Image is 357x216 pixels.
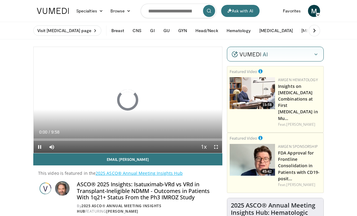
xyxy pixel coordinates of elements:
[38,170,218,176] p: This video is featured in the
[278,77,318,82] a: Amgen Hematology
[286,122,315,127] a: [PERSON_NAME]
[160,25,173,37] button: GU
[308,5,320,17] a: M
[221,5,260,17] button: Ask with AI
[51,130,59,135] span: 9:58
[49,130,50,135] span: /
[260,169,273,174] span: 45:42
[230,144,275,176] img: 0487cae3-be8e-480d-8894-c5ed9a1cba93.png.150x105_q85_crop-smart_upscale.png
[37,8,69,14] img: VuMedi Logo
[232,51,267,57] img: vumedi-ai-logo.v2.svg
[107,5,135,17] a: Browse
[230,135,257,141] small: Featured Video
[96,170,183,176] a: 2025 ASCO® Annual Meeting Insights Hub
[141,4,216,18] input: Search topics, interventions
[108,25,128,37] button: Breast
[55,181,70,196] img: Avatar
[256,25,296,37] button: [MEDICAL_DATA]
[278,182,321,188] div: Feat.
[146,25,158,37] button: GI
[38,181,53,196] img: 2025 ASCO® Annual Meeting Insights Hub
[279,5,304,17] a: Favorites
[192,25,222,37] button: Head/Neck
[278,122,321,127] div: Feat.
[223,25,255,37] button: Hematology
[77,203,161,214] a: 2025 ASCO® Annual Meeting Insights Hub
[34,47,222,153] video-js: Video Player
[77,203,218,214] div: By FEATURING
[230,69,257,74] small: Featured Video
[106,209,138,214] a: [PERSON_NAME]
[278,144,318,149] a: Amgen Sponsorship
[230,77,275,109] a: 15:58
[34,141,46,153] button: Pause
[34,138,222,141] div: Progress Bar
[230,144,275,176] a: 45:42
[230,77,275,109] img: 9d2930a7-d6f2-468a-930e-ee4a3f7aed3e.png.150x105_q85_crop-smart_upscale.png
[39,130,47,135] span: 0:00
[175,25,191,37] button: GYN
[286,182,315,187] a: [PERSON_NAME]
[73,5,107,17] a: Specialties
[129,25,145,37] button: CNS
[198,141,210,153] button: Playback Rate
[33,25,101,36] a: Visit [MEDICAL_DATA] page
[298,25,339,37] button: [MEDICAL_DATA]
[278,83,318,121] a: Insights on [MEDICAL_DATA] Combinations at First [MEDICAL_DATA] in Mu…
[77,181,218,201] h4: ASCO® 2025 Insights: Isatuximab-VRd vs VRd in Transplant-Ineligible NDMM - Outcomes in Patients W...
[278,150,319,181] a: FDA Approval for Frontline Consolidation in Patients with CD19-posit…
[210,141,222,153] button: Fullscreen
[46,141,58,153] button: Mute
[33,153,222,165] a: Email [PERSON_NAME]
[260,102,273,108] span: 15:58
